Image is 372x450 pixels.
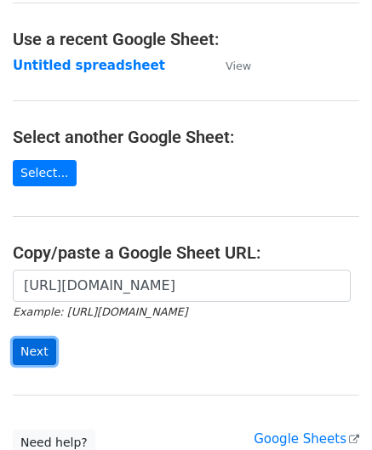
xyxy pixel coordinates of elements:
[287,368,372,450] iframe: Chat Widget
[13,270,351,302] input: Paste your Google Sheet URL here
[13,58,165,73] a: Untitled spreadsheet
[13,242,359,263] h4: Copy/paste a Google Sheet URL:
[209,58,251,73] a: View
[254,431,359,447] a: Google Sheets
[13,29,359,49] h4: Use a recent Google Sheet:
[226,60,251,72] small: View
[13,339,56,365] input: Next
[13,160,77,186] a: Select...
[13,305,187,318] small: Example: [URL][DOMAIN_NAME]
[13,127,359,147] h4: Select another Google Sheet:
